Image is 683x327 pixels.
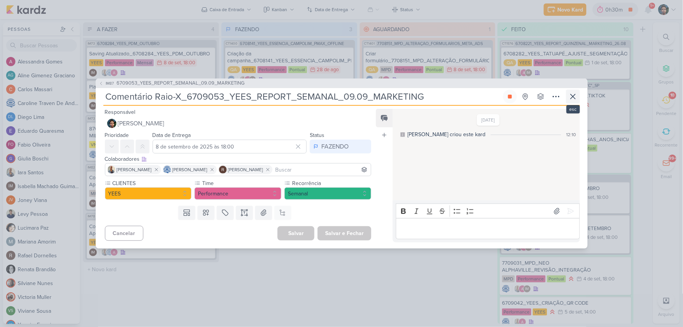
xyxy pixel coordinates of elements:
[107,119,116,128] img: Nelito Junior
[105,226,143,241] button: Cancelar
[396,204,580,219] div: Editor toolbar
[173,166,208,173] span: [PERSON_NAME]
[118,119,165,128] span: [PERSON_NAME]
[407,130,485,138] div: [PERSON_NAME] criou este kard
[291,179,371,187] label: Recorrência
[103,90,502,103] input: Kard Sem Título
[228,166,263,173] span: [PERSON_NAME]
[567,105,580,113] div: esc
[105,80,115,86] span: IM87
[117,166,152,173] span: [PERSON_NAME]
[219,166,227,174] img: Rafael Dornelles
[153,140,307,153] input: Select a date
[321,142,349,151] div: FAZENDO
[201,179,281,187] label: Time
[108,166,115,174] img: Iara Santos
[567,131,576,138] div: 12:10
[194,187,281,200] button: Performance
[105,117,372,130] button: [PERSON_NAME]
[112,179,192,187] label: CLIENTES
[507,93,513,100] div: Parar relógio
[105,155,372,163] div: Colaboradores
[105,132,129,138] label: Prioridade
[396,218,580,239] div: Editor editing area: main
[274,165,370,174] input: Buscar
[105,109,136,115] label: Responsável
[310,132,324,138] label: Status
[153,132,191,138] label: Data de Entrega
[105,187,192,200] button: YEES
[163,166,171,174] img: Caroline Traven De Andrade
[99,80,245,87] button: IM87 6709053_YEES_REPORT_SEMANAL_09.09_MARKETING
[284,187,371,200] button: Semanal
[117,80,245,87] span: 6709053_YEES_REPORT_SEMANAL_09.09_MARKETING
[310,140,371,153] button: FAZENDO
